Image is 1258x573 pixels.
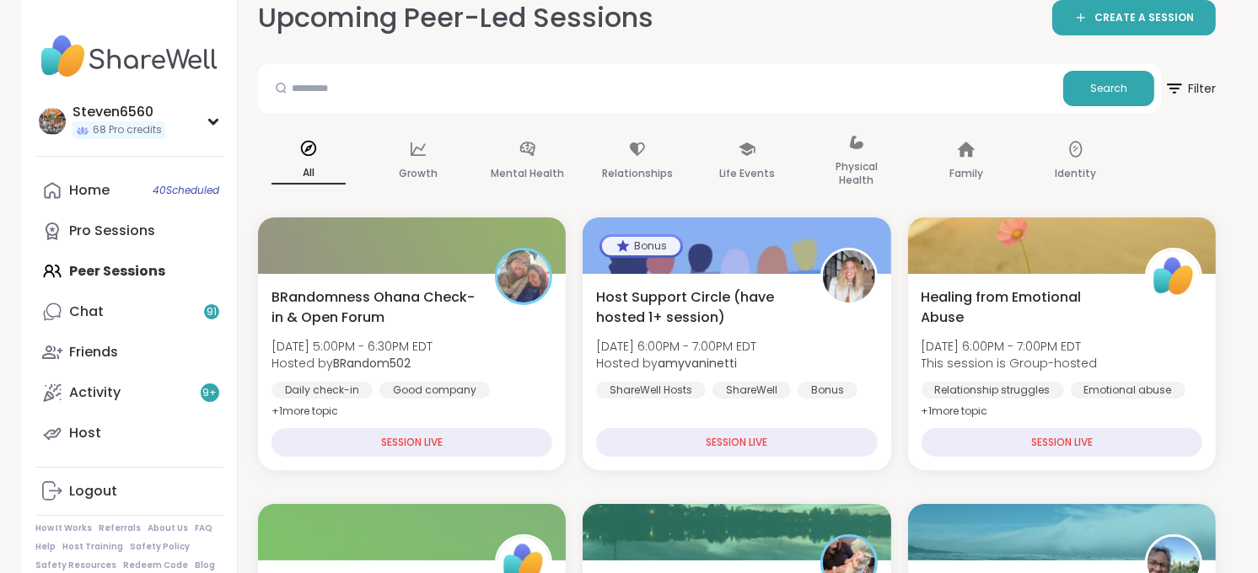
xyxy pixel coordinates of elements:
div: SESSION LIVE [922,428,1202,457]
span: Hosted by [271,355,433,372]
p: Family [949,163,983,184]
b: BRandom502 [333,355,411,372]
p: Life Events [719,163,775,184]
a: Referrals [99,522,141,534]
a: Chat91 [35,292,223,332]
img: BRandom502 [497,250,550,303]
a: Safety Policy [130,541,190,553]
a: Redeem Code [123,560,188,571]
img: amyvaninetti [823,250,875,303]
span: [DATE] 5:00PM - 6:30PM EDT [271,338,433,355]
div: Bonus [798,382,857,399]
div: Relationship struggles [922,382,1064,399]
b: amyvaninetti [658,355,737,372]
div: Steven6560 [73,103,165,121]
a: Safety Resources [35,560,116,571]
div: Chat [69,303,104,321]
a: How It Works [35,522,92,534]
span: BRandomness Ohana Check-in & Open Forum [271,287,476,328]
div: Activity [69,383,121,402]
span: [DATE] 6:00PM - 7:00PM EDT [596,338,756,355]
img: ShareWell Nav Logo [35,27,223,86]
a: Home40Scheduled [35,170,223,211]
span: Hosted by [596,355,756,372]
div: Pro Sessions [69,222,155,240]
p: Mental Health [492,163,565,184]
button: Search [1063,71,1154,106]
div: Host [69,424,101,442]
span: This session is Group-hosted [922,355,1098,372]
span: Search [1090,81,1127,96]
div: Home [69,181,110,200]
div: SESSION LIVE [271,428,552,457]
a: Help [35,541,56,553]
div: Bonus [602,237,680,255]
div: ShareWell Hosts [596,382,706,399]
span: Host Support Circle (have hosted 1+ session) [596,287,801,328]
span: 68 Pro credits [93,123,162,137]
a: Pro Sessions [35,211,223,251]
span: Filter [1164,68,1216,109]
div: SESSION LIVE [596,428,877,457]
div: Good company [379,382,490,399]
p: Physical Health [820,157,894,190]
span: 40 Scheduled [153,184,219,197]
img: ShareWell [1148,250,1200,303]
a: Host Training [62,541,123,553]
a: About Us [148,522,188,534]
a: Blog [195,560,215,571]
p: Relationships [602,163,673,184]
p: All [271,163,346,185]
a: Host [35,413,223,453]
p: Identity [1056,163,1097,184]
span: 91 [207,305,217,319]
span: [DATE] 6:00PM - 7:00PM EDT [922,338,1098,355]
a: Activity9+ [35,372,223,413]
p: Growth [399,163,438,184]
div: ShareWell [712,382,791,399]
img: Steven6560 [39,108,66,135]
a: FAQ [195,522,212,534]
div: Logout [69,482,117,501]
a: Friends [35,332,223,372]
span: 9 + [203,386,218,400]
div: Daily check-in [271,382,373,399]
span: CREATE A SESSION [1094,11,1194,25]
a: Logout [35,471,223,511]
button: Filter [1164,64,1216,113]
div: Emotional abuse [1071,382,1185,399]
div: Friends [69,343,118,361]
span: Healing from Emotional Abuse [922,287,1126,328]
